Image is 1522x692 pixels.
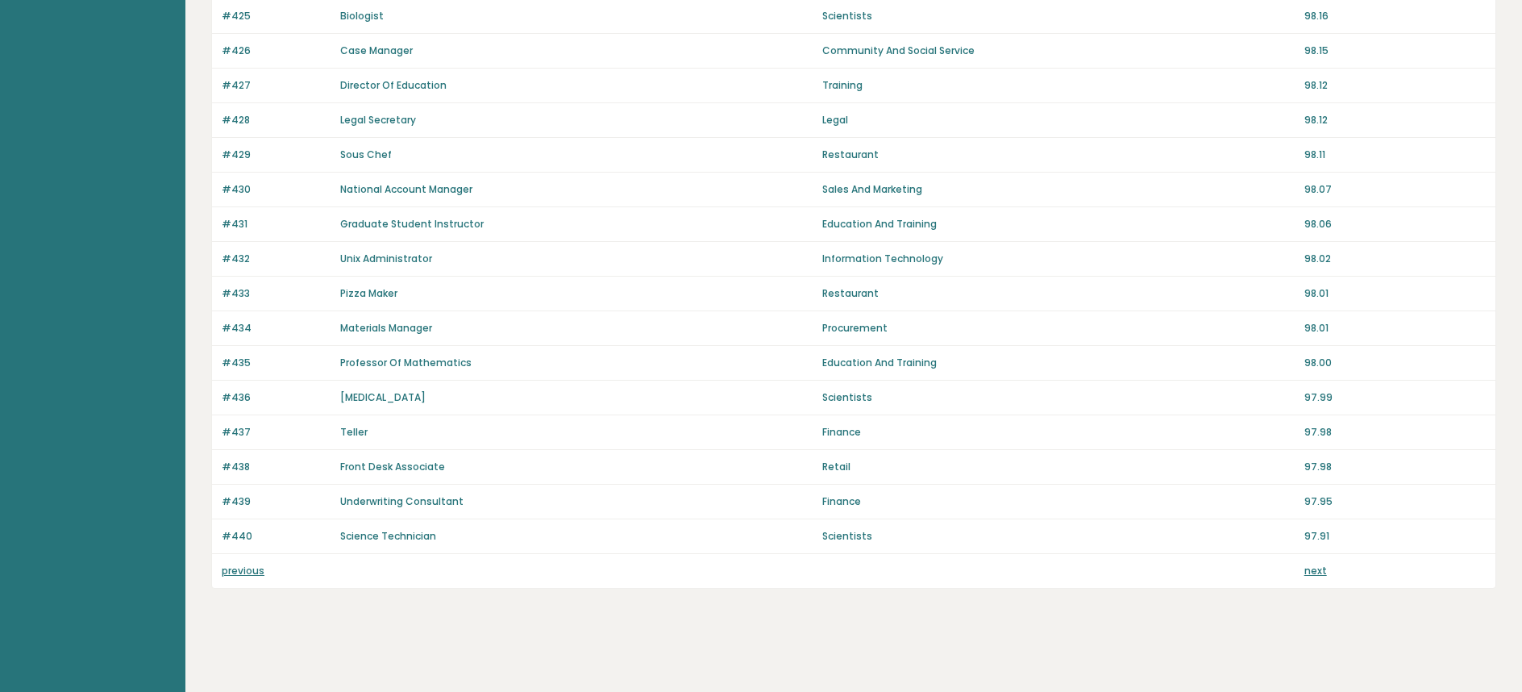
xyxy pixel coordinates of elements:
a: Biologist [340,9,384,23]
p: #434 [222,321,331,336]
p: #439 [222,494,331,509]
p: 98.15 [1304,44,1486,58]
p: #437 [222,425,331,440]
p: 98.12 [1304,78,1486,93]
a: Underwriting Consultant [340,494,464,508]
p: 98.12 [1304,113,1486,127]
p: Scientists [822,9,1295,23]
p: 98.00 [1304,356,1486,370]
a: Graduate Student Instructor [340,217,484,231]
a: Legal Secretary [340,113,416,127]
a: Teller [340,425,368,439]
p: Community And Social Service [822,44,1295,58]
p: Scientists [822,529,1295,544]
p: 98.06 [1304,217,1486,231]
p: 97.98 [1304,425,1486,440]
p: #425 [222,9,331,23]
a: Sous Chef [340,148,392,161]
p: #440 [222,529,331,544]
p: Training [822,78,1295,93]
p: Information Technology [822,252,1295,266]
p: #429 [222,148,331,162]
a: Unix Administrator [340,252,432,265]
p: Procurement [822,321,1295,336]
p: 98.07 [1304,182,1486,197]
a: Case Manager [340,44,413,57]
p: #435 [222,356,331,370]
p: #433 [222,286,331,301]
p: 97.91 [1304,529,1486,544]
p: 98.01 [1304,321,1486,336]
p: Sales And Marketing [822,182,1295,197]
p: 98.16 [1304,9,1486,23]
p: #426 [222,44,331,58]
p: Finance [822,425,1295,440]
p: #432 [222,252,331,266]
a: [MEDICAL_DATA] [340,390,426,404]
p: Legal [822,113,1295,127]
a: Professor Of Mathematics [340,356,472,369]
p: #427 [222,78,331,93]
p: Retail [822,460,1295,474]
a: Science Technician [340,529,436,543]
a: Front Desk Associate [340,460,445,473]
p: Finance [822,494,1295,509]
p: 98.11 [1304,148,1486,162]
a: next [1304,564,1327,577]
p: 97.98 [1304,460,1486,474]
p: 98.02 [1304,252,1486,266]
p: #431 [222,217,331,231]
p: Restaurant [822,148,1295,162]
p: 97.95 [1304,494,1486,509]
p: #436 [222,390,331,405]
a: previous [222,564,264,577]
p: #428 [222,113,331,127]
p: Education And Training [822,217,1295,231]
p: Education And Training [822,356,1295,370]
p: Restaurant [822,286,1295,301]
p: Scientists [822,390,1295,405]
a: National Account Manager [340,182,472,196]
p: #430 [222,182,331,197]
a: Director Of Education [340,78,447,92]
a: Pizza Maker [340,286,397,300]
a: Materials Manager [340,321,432,335]
p: #438 [222,460,331,474]
p: 98.01 [1304,286,1486,301]
p: 97.99 [1304,390,1486,405]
